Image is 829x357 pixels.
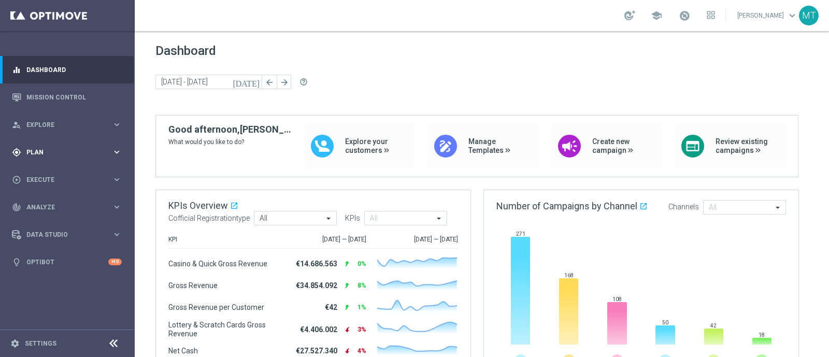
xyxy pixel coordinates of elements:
[26,248,108,276] a: Optibot
[11,93,122,102] button: Mission Control
[11,203,122,211] button: track_changes Analyze keyboard_arrow_right
[12,120,21,130] i: person_search
[736,8,799,23] a: [PERSON_NAME]keyboard_arrow_down
[12,148,112,157] div: Plan
[26,232,112,238] span: Data Studio
[11,121,122,129] button: person_search Explore keyboard_arrow_right
[112,120,122,130] i: keyboard_arrow_right
[112,230,122,239] i: keyboard_arrow_right
[799,6,819,25] div: MT
[11,176,122,184] button: play_circle_outline Execute keyboard_arrow_right
[12,203,112,212] div: Analyze
[26,177,112,183] span: Execute
[12,65,21,75] i: equalizer
[12,175,21,184] i: play_circle_outline
[12,203,21,212] i: track_changes
[12,248,122,276] div: Optibot
[26,83,122,111] a: Mission Control
[12,258,21,267] i: lightbulb
[12,120,112,130] div: Explore
[11,231,122,239] button: Data Studio keyboard_arrow_right
[26,122,112,128] span: Explore
[10,339,20,348] i: settings
[12,175,112,184] div: Execute
[11,258,122,266] button: lightbulb Optibot +10
[112,175,122,184] i: keyboard_arrow_right
[26,149,112,155] span: Plan
[12,148,21,157] i: gps_fixed
[651,10,662,21] span: school
[12,230,112,239] div: Data Studio
[25,340,56,347] a: Settings
[11,66,122,74] button: equalizer Dashboard
[26,204,112,210] span: Analyze
[112,147,122,157] i: keyboard_arrow_right
[12,83,122,111] div: Mission Control
[11,148,122,156] button: gps_fixed Plan keyboard_arrow_right
[26,56,122,83] a: Dashboard
[112,202,122,212] i: keyboard_arrow_right
[787,10,798,21] span: keyboard_arrow_down
[108,259,122,265] div: +10
[12,56,122,83] div: Dashboard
